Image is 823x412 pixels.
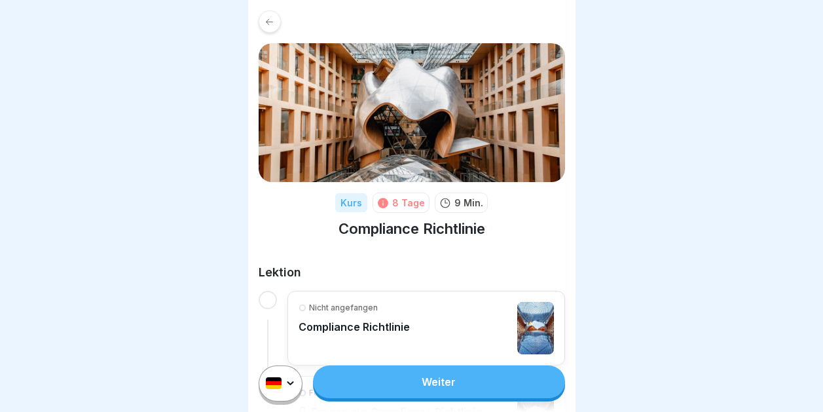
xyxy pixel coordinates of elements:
h1: Compliance Richtlinie [338,219,485,238]
a: Weiter [313,365,564,398]
p: Nicht angefangen [309,302,378,314]
img: m6azt6by63mj5b74vcaonl5f.png [259,43,565,182]
div: 8 Tage [392,196,425,210]
p: Compliance Richtlinie [299,320,410,333]
h2: Lektion [259,265,565,280]
div: Kurs [335,193,367,212]
img: dd56dor9s87fsje5mm4rdlx7.png [517,302,554,354]
img: de.svg [266,378,282,390]
p: 9 Min. [454,196,483,210]
a: Nicht angefangenCompliance Richtlinie [299,302,554,354]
